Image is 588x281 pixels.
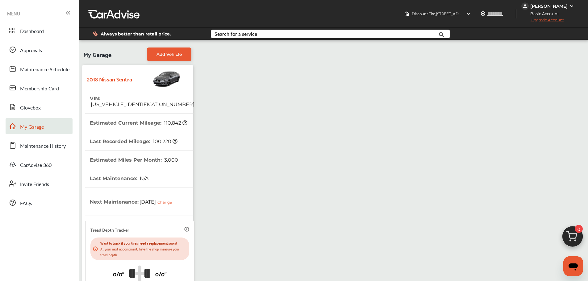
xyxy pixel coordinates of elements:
p: Tread Depth Tracker [90,226,129,233]
a: Approvals [6,42,73,58]
span: FAQs [20,200,32,208]
img: jVpblrzwTbfkPYzPPzSLxeg0AAAAASUVORK5CYII= [521,2,529,10]
a: Glovebox [6,99,73,115]
span: My Garage [83,48,111,61]
th: VIN : [90,89,194,114]
span: Maintenance History [20,142,66,150]
span: MENU [7,11,20,16]
img: WGsFRI8htEPBVLJbROoPRyZpYNWhNONpIPPETTm6eUC0GeLEiAAAAAElFTkSuQmCC [569,4,574,9]
img: header-divider.bc55588e.svg [516,9,516,19]
p: At your next appointment, have the shop measure your tread depth. [100,246,187,258]
a: Membership Card [6,80,73,96]
th: Estimated Current Mileage : [90,114,187,132]
strong: 2018 Nissan Sentra [87,74,132,84]
span: 0 [575,225,583,233]
a: Maintenance Schedule [6,61,73,77]
th: Estimated Miles Per Month : [90,151,178,169]
span: Discount Tire , [STREET_ADDRESS] LAVEEN , AZ 85339-3000 [412,11,515,16]
span: Membership Card [20,85,59,93]
p: 0/0" [113,269,124,279]
a: Invite Friends [6,176,73,192]
img: Vehicle [132,68,181,89]
span: Add Vehicle [156,52,182,57]
iframe: Button to launch messaging window [563,256,583,276]
span: Basic Account [522,10,564,17]
span: CarAdvise 360 [20,161,52,169]
span: Maintenance Schedule [20,66,69,74]
span: [DATE] [139,194,177,209]
img: location_vector.a44bc228.svg [481,11,486,16]
th: Next Maintenance : [90,188,177,216]
span: 100,220 [152,138,177,144]
a: Dashboard [6,23,73,39]
p: Want to track if your tires need a replacement soon? [100,240,187,246]
span: N/A [139,176,148,181]
span: 110,842 [163,120,187,126]
span: Invite Friends [20,180,49,188]
p: 0/0" [155,269,167,279]
span: Upgrade Account [521,18,564,25]
img: header-home-logo.8d720a4f.svg [404,11,409,16]
span: Approvals [20,47,42,55]
span: My Garage [20,123,44,131]
a: My Garage [6,118,73,134]
th: Last Maintenance : [90,169,148,188]
span: Dashboard [20,27,44,35]
a: FAQs [6,195,73,211]
span: Glovebox [20,104,41,112]
div: Search for a service [215,31,257,36]
span: 3,000 [163,157,178,163]
div: [PERSON_NAME] [530,3,568,9]
a: Add Vehicle [147,48,191,61]
a: CarAdvise 360 [6,156,73,172]
a: Maintenance History [6,137,73,153]
th: Last Recorded Mileage : [90,132,177,151]
span: Always better than retail price. [101,32,171,36]
img: dollor_label_vector.a70140d1.svg [93,31,98,36]
img: header-down-arrow.9dd2ce7d.svg [466,11,471,16]
div: Change [157,200,175,205]
img: cart_icon.3d0951e8.svg [558,223,587,253]
span: [US_VEHICLE_IDENTIFICATION_NUMBER] [90,101,194,107]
